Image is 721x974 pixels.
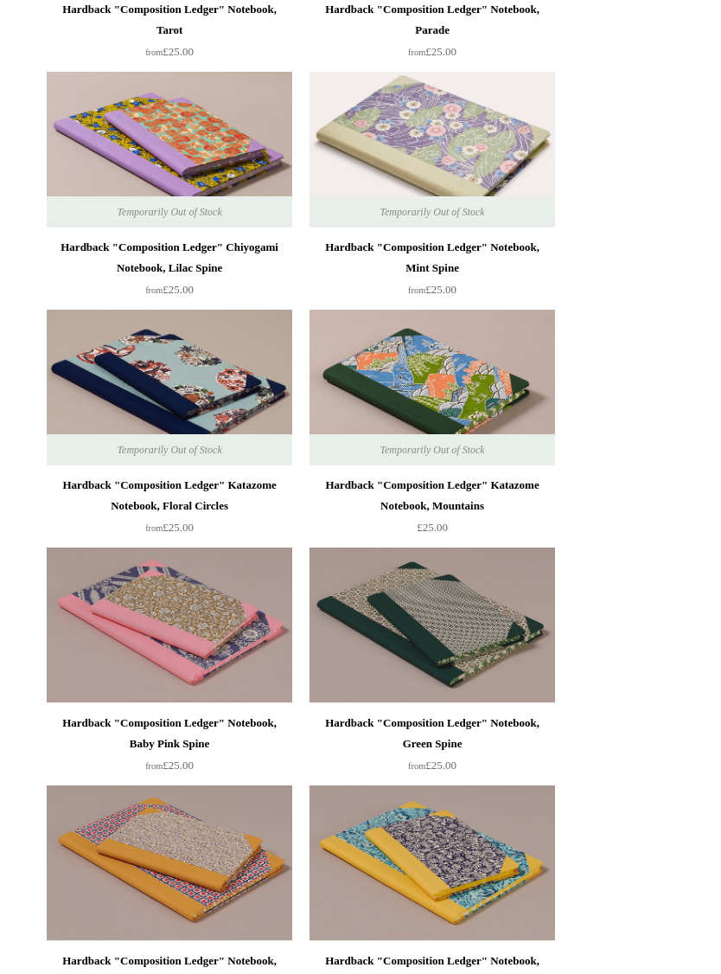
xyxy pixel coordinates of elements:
[309,548,555,704] img: Hardback "Composition Ledger" Notebook, Green Spine
[47,311,292,466] img: Hardback "Composition Ledger" Katazome Notebook, Floral Circles
[309,786,555,942] a: Hardback "Composition Ledger" Notebook, Bright Yellow Spine Hardback "Composition Ledger" Noteboo...
[309,548,555,704] a: Hardback "Composition Ledger" Notebook, Green Spine Hardback "Composition Ledger" Notebook, Green...
[47,548,292,704] img: Hardback "Composition Ledger" Notebook, Baby Pink Spine
[145,759,194,772] span: £25.00
[362,197,501,228] span: Temporarily Out of Stock
[145,762,163,772] span: from
[47,238,292,309] a: Hardback "Composition Ledger" Chiyogami Notebook, Lilac Spine from£25.00
[47,476,292,547] a: Hardback "Composition Ledger" Katazome Notebook, Floral Circles from£25.00
[309,73,555,228] img: Hardback "Composition Ledger" Notebook, Mint Spine
[314,238,551,279] div: Hardback "Composition Ledger" Notebook, Mint Spine
[145,522,194,535] span: £25.00
[145,46,194,59] span: £25.00
[362,435,501,466] span: Temporarily Out of Stock
[145,48,163,58] span: from
[47,714,292,785] a: Hardback "Composition Ledger" Notebook, Baby Pink Spine from£25.00
[47,786,292,942] img: Hardback "Composition Ledger" Notebook, Mustard Spine
[309,311,555,466] img: Hardback "Composition Ledger" Katazome Notebook, Mountains
[408,286,425,296] span: from
[309,476,555,547] a: Hardback "Composition Ledger" Katazome Notebook, Mountains £25.00
[314,714,551,755] div: Hardback "Composition Ledger" Notebook, Green Spine
[417,522,448,535] span: £25.00
[99,197,239,228] span: Temporarily Out of Stock
[51,476,288,517] div: Hardback "Composition Ledger" Katazome Notebook, Floral Circles
[51,714,288,755] div: Hardback "Composition Ledger" Notebook, Baby Pink Spine
[47,311,292,466] a: Hardback "Composition Ledger" Katazome Notebook, Floral Circles Hardback "Composition Ledger" Kat...
[309,238,555,309] a: Hardback "Composition Ledger" Notebook, Mint Spine from£25.00
[99,435,239,466] span: Temporarily Out of Stock
[51,238,288,279] div: Hardback "Composition Ledger" Chiyogami Notebook, Lilac Spine
[309,786,555,942] img: Hardback "Composition Ledger" Notebook, Bright Yellow Spine
[309,714,555,785] a: Hardback "Composition Ledger" Notebook, Green Spine from£25.00
[314,476,551,517] div: Hardback "Composition Ledger" Katazome Notebook, Mountains
[408,46,456,59] span: £25.00
[47,548,292,704] a: Hardback "Composition Ledger" Notebook, Baby Pink Spine Hardback "Composition Ledger" Notebook, B...
[47,73,292,228] a: Hardback "Composition Ledger" Chiyogami Notebook, Lilac Spine Hardback "Composition Ledger" Chiyo...
[145,286,163,296] span: from
[408,284,456,297] span: £25.00
[309,311,555,466] a: Hardback "Composition Ledger" Katazome Notebook, Mountains Hardback "Composition Ledger" Katazome...
[408,759,456,772] span: £25.00
[47,73,292,228] img: Hardback "Composition Ledger" Chiyogami Notebook, Lilac Spine
[47,786,292,942] a: Hardback "Composition Ledger" Notebook, Mustard Spine Hardback "Composition Ledger" Notebook, Mus...
[408,762,425,772] span: from
[145,284,194,297] span: £25.00
[145,524,163,534] span: from
[408,48,425,58] span: from
[309,73,555,228] a: Hardback "Composition Ledger" Notebook, Mint Spine Hardback "Composition Ledger" Notebook, Mint S...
